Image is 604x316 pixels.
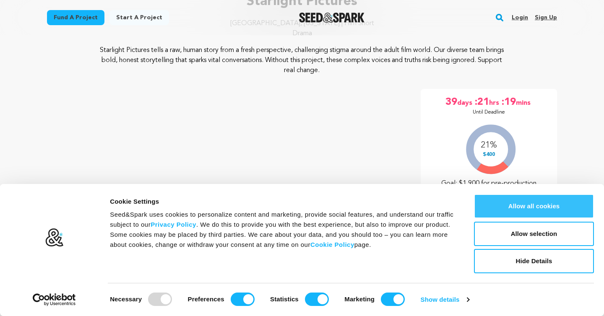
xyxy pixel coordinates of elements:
[270,295,299,303] strong: Statistics
[310,241,354,248] a: Cookie Policy
[457,96,474,109] span: days
[110,210,455,250] div: Seed&Spark uses cookies to personalize content and marketing, provide social features, and unders...
[445,96,457,109] span: 39
[501,96,516,109] span: :19
[344,295,375,303] strong: Marketing
[535,11,557,24] a: Sign up
[110,197,455,207] div: Cookie Settings
[473,109,505,116] p: Until Deadline
[474,194,594,218] button: Allow all cookies
[421,293,469,306] a: Show details
[474,249,594,273] button: Hide Details
[110,295,142,303] strong: Necessary
[47,10,104,25] a: Fund a project
[18,293,91,306] a: Usercentrics Cookiebot - opens in a new window
[299,13,365,23] a: Seed&Spark Homepage
[516,96,532,109] span: mins
[474,222,594,246] button: Allow selection
[474,96,489,109] span: :21
[45,228,64,247] img: logo
[109,10,169,25] a: Start a project
[512,11,528,24] a: Login
[188,295,224,303] strong: Preferences
[299,13,365,23] img: Seed&Spark Logo Dark Mode
[98,45,506,75] p: Starlight Pictures tells a raw, human story from a fresh perspective, challenging stigma around t...
[151,221,196,228] a: Privacy Policy
[489,96,501,109] span: hrs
